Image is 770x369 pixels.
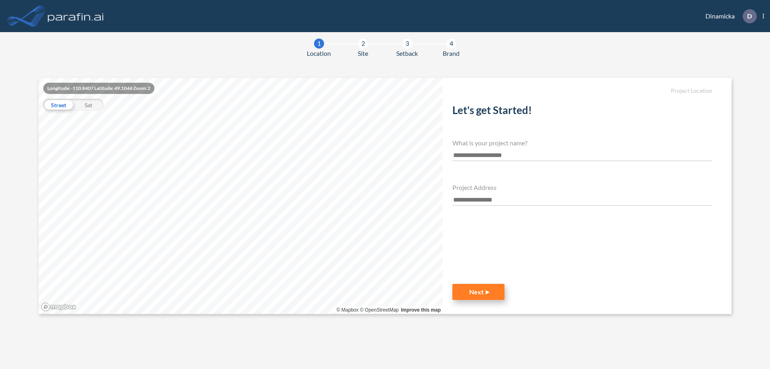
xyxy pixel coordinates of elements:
a: Mapbox [336,307,359,313]
div: 1 [314,39,324,49]
span: Setback [396,49,418,58]
div: Street [43,99,73,111]
div: Sat [73,99,103,111]
button: Next [452,284,505,300]
div: 4 [446,39,456,49]
div: 3 [402,39,412,49]
h2: Let's get Started! [452,104,712,120]
h4: What is your project name? [452,139,712,147]
h4: Project Address [452,183,712,191]
a: Mapbox homepage [41,302,76,312]
p: D [747,12,752,20]
span: Brand [443,49,460,58]
img: logo [46,8,105,24]
div: 2 [358,39,368,49]
a: Improve this map [401,307,441,313]
span: Location [307,49,331,58]
span: Site [358,49,368,58]
div: Longitude: -110.8407 Latitude: 49.1044 Zoom: 2 [43,83,154,94]
div: Dinamicka [693,9,764,23]
a: OpenStreetMap [360,307,399,313]
h5: Project Location [452,88,712,94]
canvas: Map [38,78,443,314]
